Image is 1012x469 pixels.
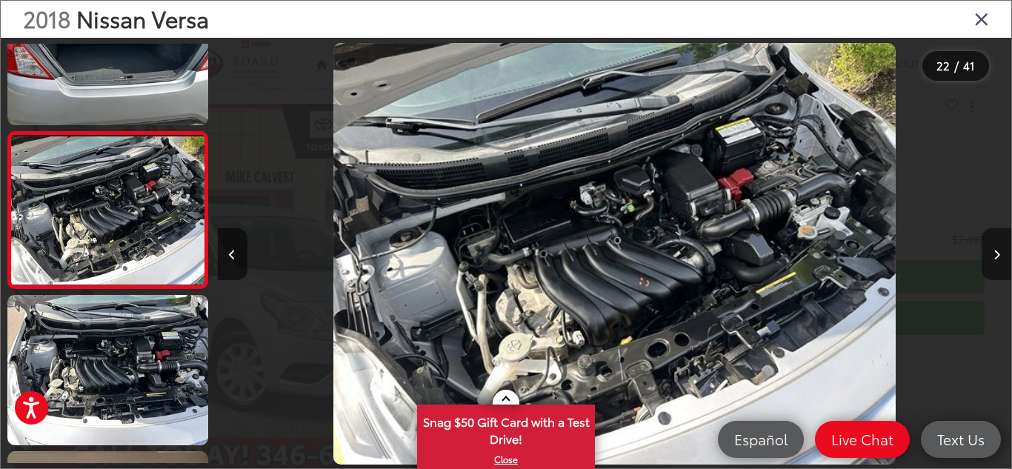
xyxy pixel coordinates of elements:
[218,43,1011,465] div: 2018 Nissan Versa 1.6 S Plus 21
[5,293,210,447] img: 2018 Nissan Versa 1.6 S Plus
[921,421,1001,458] a: Text Us
[419,406,593,451] span: Snag $50 Gift Card with a Test Drive!
[982,228,1011,280] button: Next image
[727,430,795,448] span: Español
[953,61,960,71] span: /
[76,2,209,34] span: Nissan Versa
[930,430,992,448] span: Text Us
[23,2,70,34] span: 2018
[963,57,975,73] span: 41
[9,136,206,285] img: 2018 Nissan Versa 1.6 S Plus
[218,228,247,280] button: Previous image
[936,57,950,73] span: 22
[815,421,910,458] a: Live Chat
[824,430,901,448] span: Live Chat
[333,43,896,465] img: 2018 Nissan Versa 1.6 S Plus
[974,9,989,28] i: Close gallery
[718,421,804,458] a: Español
